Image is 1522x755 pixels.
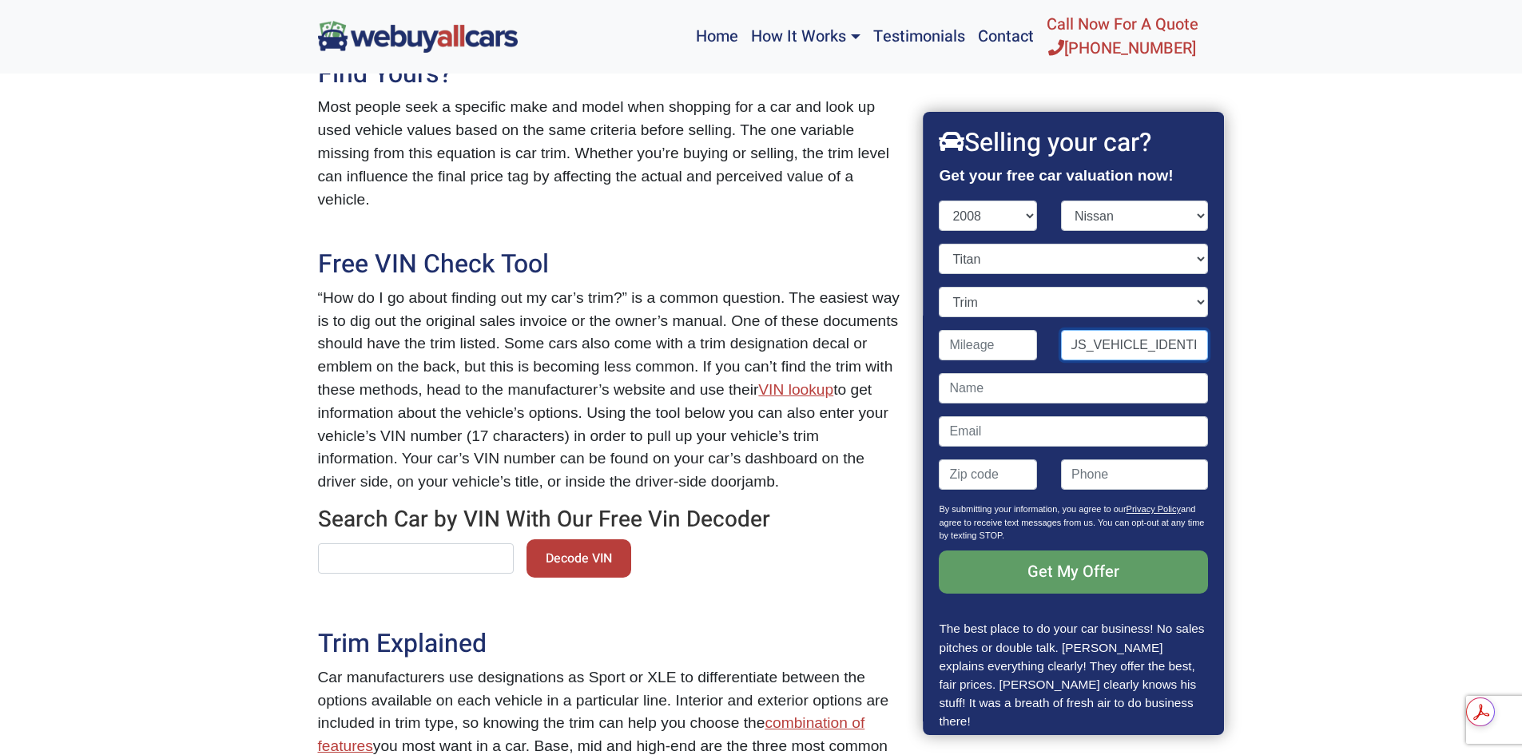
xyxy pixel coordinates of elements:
a: Testimonials [867,6,972,67]
input: Mileage [940,330,1038,360]
span: to get information about the vehicle’s options. Using the tool below you can also enter your vehi... [318,381,888,490]
a: Contact [972,6,1040,67]
a: Privacy Policy [1127,504,1181,514]
h2: Selling your car? [940,128,1208,158]
span: Car manufacturers use designations as Sport or XLE to differentiate between the options available... [318,669,889,732]
h3: Search Car by VIN With Our Free Vin Decoder [318,507,901,534]
a: Call Now For A Quote[PHONE_NUMBER] [1040,6,1205,67]
span: Free VIN Check Tool [318,245,549,283]
button: Decode VIN [527,539,631,578]
p: The best place to do your car business! No sales pitches or double talk. [PERSON_NAME] explains e... [940,619,1208,729]
span: “How do I go about finding out my car’s trim?” is a common question. The easiest way is to dig ou... [318,289,900,398]
h2: What is the Trim of a Vehicle and How Can You Find Yours? [318,29,901,90]
a: How It Works [745,6,866,67]
input: Name [940,373,1208,403]
input: Get My Offer [940,550,1208,594]
input: Zip code [940,459,1038,490]
span: Trim Explained [318,625,487,662]
img: We Buy All Cars in NJ logo [318,21,518,52]
a: Home [689,6,745,67]
p: By submitting your information, you agree to our and agree to receive text messages from us. You ... [940,503,1208,550]
strong: Get your free car valuation now! [940,167,1174,184]
span: Most people seek a specific make and model when shopping for a car and look up used vehicle value... [318,98,890,207]
form: Contact form [940,201,1208,619]
input: Phone [1061,459,1208,490]
a: VIN lookup [758,381,833,398]
input: VIN (optional) [1061,330,1208,360]
input: Email [940,416,1208,447]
